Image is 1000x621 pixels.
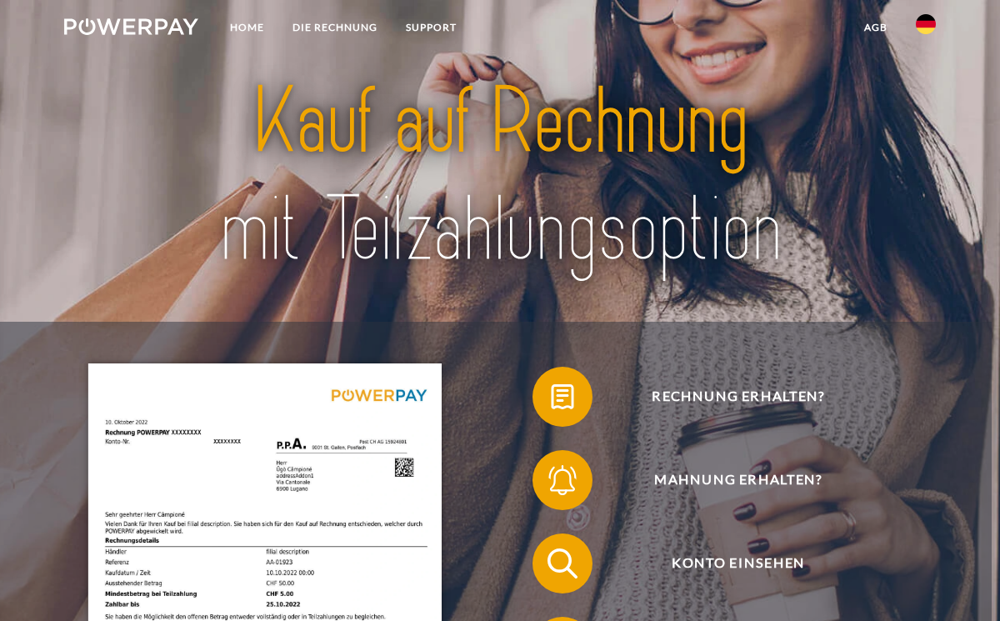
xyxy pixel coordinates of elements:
span: Rechnung erhalten? [554,367,922,427]
span: Konto einsehen [554,533,922,593]
img: logo-powerpay-white.svg [64,18,198,35]
img: qb_search.svg [543,544,581,582]
a: DIE RECHNUNG [278,13,392,43]
a: Home [216,13,278,43]
img: qb_bill.svg [543,378,581,415]
a: SUPPORT [392,13,471,43]
img: title-powerpay_de.svg [152,63,847,289]
button: Mahnung erhalten? [532,450,922,510]
img: de [916,14,936,34]
button: Rechnung erhalten? [532,367,922,427]
a: Konto einsehen [511,530,944,597]
button: Konto einsehen [532,533,922,593]
a: Mahnung erhalten? [511,447,944,513]
a: Rechnung erhalten? [511,363,944,430]
img: qb_bell.svg [543,461,581,498]
span: Mahnung erhalten? [554,450,922,510]
a: agb [850,13,902,43]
